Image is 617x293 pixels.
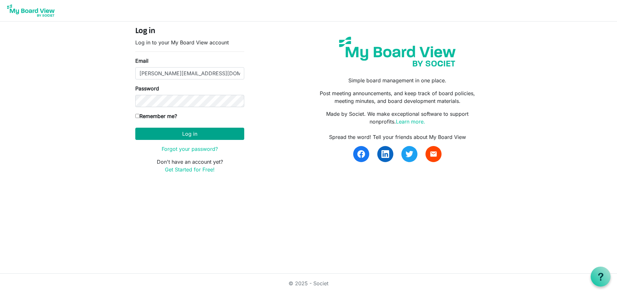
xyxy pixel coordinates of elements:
h4: Log in [135,27,244,36]
p: Simple board management in one place. [313,77,482,84]
a: Get Started for Free! [165,166,215,173]
img: My Board View Logo [5,3,57,19]
p: Log in to your My Board View account [135,39,244,46]
div: Spread the word! Tell your friends about My Board View [313,133,482,141]
img: my-board-view-societ.svg [334,32,461,71]
span: email [430,150,437,158]
a: © 2025 - Societ [289,280,328,287]
p: Don't have an account yet? [135,158,244,173]
label: Email [135,57,148,65]
img: facebook.svg [357,150,365,158]
img: linkedin.svg [381,150,389,158]
p: Made by Societ. We make exceptional software to support nonprofits. [313,110,482,125]
label: Remember me? [135,112,177,120]
a: Learn more. [396,118,425,125]
a: Forgot your password? [162,146,218,152]
input: Remember me? [135,114,139,118]
p: Post meeting announcements, and keep track of board policies, meeting minutes, and board developm... [313,89,482,105]
label: Password [135,85,159,92]
button: Log in [135,128,244,140]
a: email [425,146,442,162]
img: twitter.svg [406,150,413,158]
